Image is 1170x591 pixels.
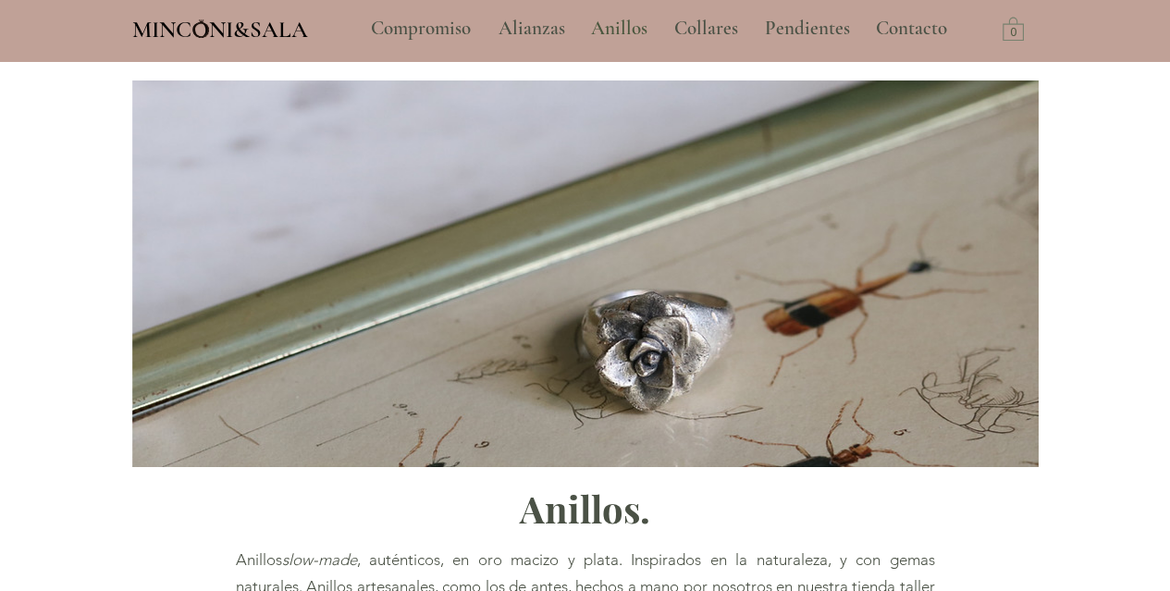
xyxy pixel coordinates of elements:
a: Alianzas [485,6,577,52]
span: MINCONI&SALA [132,16,308,43]
p: Anillos [582,6,657,52]
a: Anillos [577,6,660,52]
a: Carrito con 0 ítems [1003,16,1024,41]
p: Collares [665,6,747,52]
a: MINCONI&SALA [132,12,308,43]
p: Pendientes [756,6,859,52]
span: slow-made [282,550,357,569]
img: Minconi Sala [193,19,209,38]
p: Alianzas [489,6,574,52]
a: Contacto [862,6,962,52]
nav: Sitio [321,6,998,52]
a: Collares [660,6,751,52]
a: Compromiso [357,6,485,52]
a: Pendientes [751,6,862,52]
span: Anillos. [520,484,650,533]
text: 0 [1010,27,1016,40]
p: Contacto [867,6,956,52]
p: Compromiso [362,6,480,52]
img: Anillos artesanales inspirados en la naturaleza [132,80,1039,467]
